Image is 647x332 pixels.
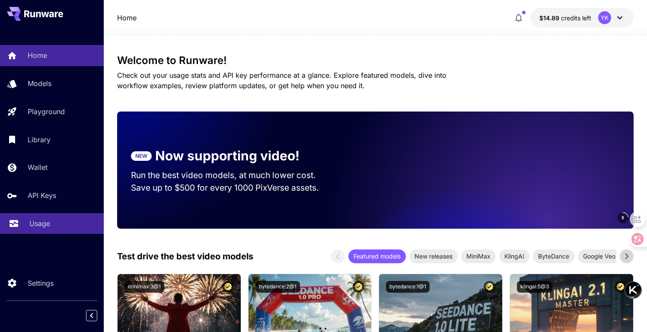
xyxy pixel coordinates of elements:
[86,310,97,321] button: Collapse sidebar
[255,281,300,293] button: bytedance:2@1
[28,162,48,172] p: Wallet
[499,252,529,261] span: KlingAI
[539,14,561,22] span: $14.89
[539,13,591,22] div: $14.89384
[131,182,332,194] p: Save up to $500 for every 1000 PixVerse assets.
[28,50,47,61] p: Home
[533,249,574,263] div: ByteDance
[499,249,529,263] div: KlingAI
[28,134,51,145] p: Library
[28,78,51,89] p: Models
[29,218,50,229] p: Usage
[517,281,552,293] button: klingai:5@3
[484,281,495,293] button: Certified Model – Vetted for best performance and includes a commercial license.
[531,8,634,28] button: $14.89384YK
[135,152,147,160] p: NEW
[28,190,56,201] p: API Keys
[461,249,496,263] div: MiniMax
[353,281,364,293] button: Certified Model – Vetted for best performance and includes a commercial license.
[578,252,621,261] span: Google Veo
[615,281,626,293] button: Certified Model – Vetted for best performance and includes a commercial license.
[578,249,621,263] div: Google Veo
[117,54,633,67] h3: Welcome to Runware!
[117,13,137,23] a: Home
[348,249,406,263] div: Featured models
[117,71,446,90] span: Check out your usage stats and API key performance at a glance. Explore featured models, dive int...
[386,281,430,293] button: bytedance:1@1
[117,250,253,263] p: Test drive the best video models
[28,278,54,288] p: Settings
[622,214,624,221] span: 5
[461,252,496,261] span: MiniMax
[131,169,332,182] p: Run the best video models, at much lower cost.
[92,308,104,323] div: Collapse sidebar
[348,252,406,261] span: Featured models
[409,249,458,263] div: New releases
[155,146,300,166] p: Now supporting video!
[409,252,458,261] span: New releases
[533,252,574,261] span: ByteDance
[222,281,234,293] button: Certified Model – Vetted for best performance and includes a commercial license.
[28,106,65,117] p: Playground
[124,281,164,293] button: minimax:3@1
[561,14,591,22] span: credits left
[117,13,137,23] nav: breadcrumb
[598,11,611,24] div: YK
